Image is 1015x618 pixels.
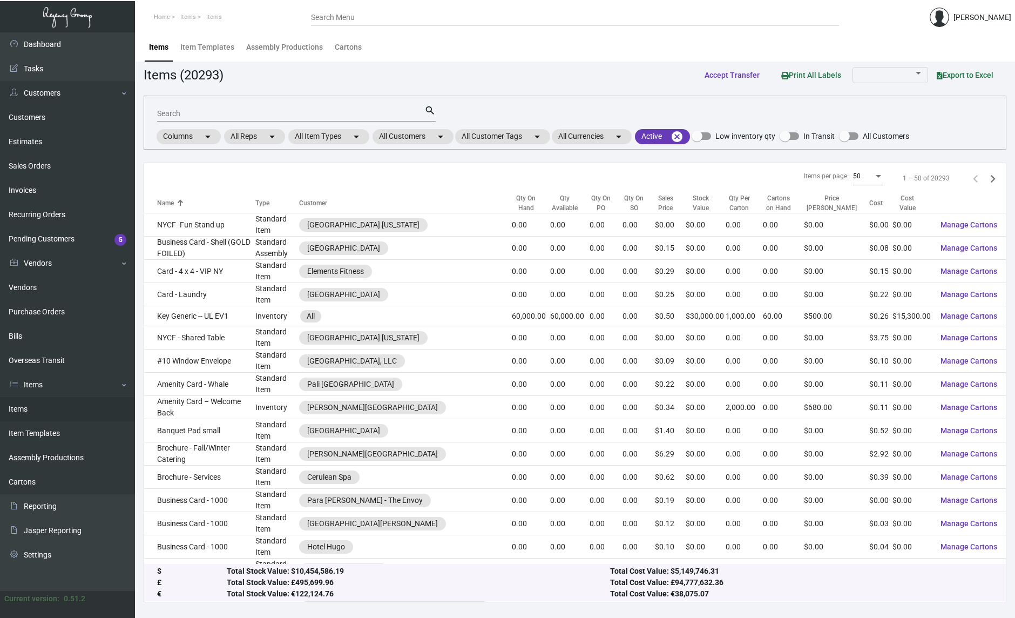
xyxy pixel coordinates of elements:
mat-icon: arrow_drop_down [350,130,363,143]
td: 0.00 [763,350,804,373]
td: Standard Item [255,260,299,283]
td: 0.00 [512,466,550,489]
td: Standard Item [255,535,299,559]
div: Qty On PO [590,193,613,213]
td: 0.00 [512,283,550,306]
td: $0.22 [655,373,685,396]
span: Print All Labels [781,71,841,79]
td: $0.08 [869,237,892,260]
div: Cartons [335,42,362,53]
td: $0.19 [655,489,685,512]
td: $0.00 [804,350,869,373]
td: Standard Item [255,466,299,489]
mat-icon: arrow_drop_down [201,130,214,143]
td: Standard Item [255,489,299,512]
div: Qty Available [550,193,580,213]
td: Standard Assembly [255,237,299,260]
div: Qty Available [550,193,590,213]
div: Qty Per Carton [726,193,763,213]
td: $0.11 [869,396,892,419]
td: 0.00 [512,442,550,466]
td: 0.00 [590,283,622,306]
div: Cost Value [892,193,932,213]
td: Inventory [255,396,299,419]
td: NYCF - Shared Table [144,326,255,350]
td: 0.00 [512,489,550,512]
mat-select: Items per page: [853,173,883,180]
td: Card - Laundry [144,283,255,306]
td: Standard Item [255,283,299,306]
button: Manage Cartons [932,398,1006,417]
td: 2,000.00 [726,396,763,419]
td: 0.00 [590,306,622,326]
td: Standard Item [255,419,299,442]
div: Stock Value [686,193,726,213]
div: Cost [869,198,883,208]
td: $15,300.00 [892,306,932,326]
span: Manage Cartons [940,542,997,551]
mat-chip: All [300,310,321,323]
div: Elements Fitness [307,266,364,277]
div: Cost [869,198,892,208]
td: 0.00 [726,373,763,396]
button: Next page [984,170,1002,187]
td: $1.40 [655,419,685,442]
td: 0.00 [590,466,622,489]
td: 0.00 [763,260,804,283]
td: 1,000.00 [726,306,763,326]
span: Manage Cartons [940,473,997,481]
td: 60,000.00 [550,306,590,326]
span: Manage Cartons [940,220,997,229]
td: $0.00 [804,512,869,535]
td: $0.00 [892,283,932,306]
button: Manage Cartons [932,306,1006,326]
div: Sales Price [655,193,675,213]
td: 0.00 [512,350,550,373]
td: 0.00 [512,419,550,442]
button: Manage Cartons [932,467,1006,487]
td: $0.11 [869,373,892,396]
div: Para [PERSON_NAME] - The Envoy [307,495,423,506]
td: $0.00 [892,350,932,373]
td: $0.29 [655,260,685,283]
td: 0.00 [550,260,590,283]
td: 0.00 [590,237,622,260]
td: 0.00 [622,213,655,237]
td: 0.00 [726,489,763,512]
td: $0.00 [892,213,932,237]
td: Card - 4 x 4 - VIP NY [144,260,255,283]
div: Type [255,198,299,208]
td: Brochure - Fall/Winter Catering [144,442,255,466]
td: 0.00 [726,213,763,237]
td: 0.00 [622,326,655,350]
mat-chip: Active [635,129,690,144]
td: 0.00 [590,396,622,419]
td: $0.00 [892,442,932,466]
td: $0.15 [655,237,685,260]
mat-icon: arrow_drop_down [531,130,544,143]
button: Print All Labels [773,65,850,85]
button: Manage Cartons [932,328,1006,347]
td: $2.92 [869,442,892,466]
td: 0.00 [590,260,622,283]
div: Cerulean Spa [307,472,351,483]
span: Manage Cartons [940,519,997,528]
td: $0.00 [892,396,932,419]
span: Manage Cartons [940,403,997,412]
td: Standard Item [255,442,299,466]
td: 0.00 [763,326,804,350]
td: $0.00 [892,237,932,260]
td: Banquet Pad small [144,419,255,442]
td: 0.00 [726,283,763,306]
td: $680.00 [804,396,869,419]
div: Price [PERSON_NAME] [804,193,869,213]
td: $0.00 [804,283,869,306]
td: 0.00 [550,396,590,419]
td: Standard Item [255,326,299,350]
span: Manage Cartons [940,449,997,458]
td: $0.00 [804,419,869,442]
td: Business Card - Shell (GOLD FOILED) [144,237,255,260]
td: 0.00 [590,373,622,396]
td: $0.00 [892,512,932,535]
td: 0.00 [763,489,804,512]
